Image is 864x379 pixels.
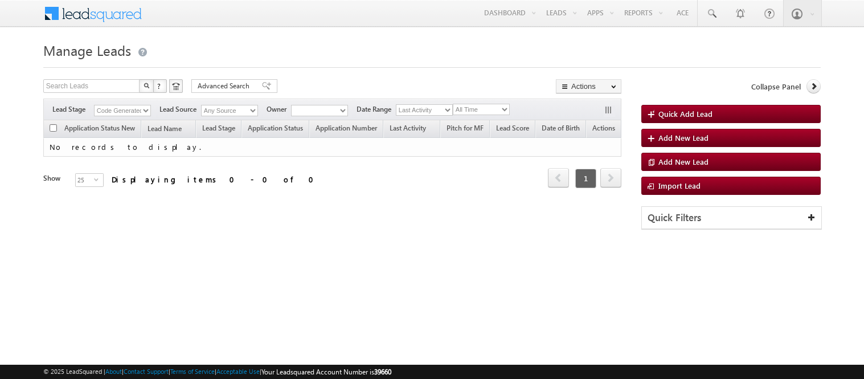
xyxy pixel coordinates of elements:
a: About [105,368,122,375]
a: next [600,169,621,188]
span: Quick Add Lead [658,109,713,119]
a: Last Activity [384,122,432,137]
span: Application Status New [64,124,135,132]
button: Actions [556,79,621,93]
input: Check all records [50,124,57,132]
span: © 2025 LeadSquared | | | | | [43,366,391,377]
span: Actions [587,122,621,137]
span: Date Range [357,104,396,115]
span: Owner [267,104,291,115]
span: Advanced Search [198,81,253,91]
a: Lead Score [490,122,535,137]
span: Your Leadsquared Account Number is [261,368,391,376]
div: Displaying items 0 - 0 of 0 [112,173,321,186]
a: Application Status [242,122,309,137]
span: Import Lead [658,181,701,190]
a: Acceptable Use [216,368,260,375]
span: Lead Stage [52,104,94,115]
a: prev [548,169,569,188]
a: Application Status New [59,122,141,137]
span: Pitch for MF [447,124,484,132]
a: Application Number [310,122,383,137]
a: Contact Support [124,368,169,375]
button: ? [153,79,167,93]
a: Lead Name [142,123,187,137]
span: Collapse Panel [751,81,801,92]
span: ? [157,81,162,91]
span: 1 [575,169,596,188]
a: Terms of Service [170,368,215,375]
div: Quick Filters [642,207,821,229]
span: Lead Score [496,124,529,132]
span: next [600,168,621,188]
a: Lead Stage [196,122,241,137]
a: Date of Birth [536,122,585,137]
span: 25 [76,174,94,186]
span: Application Number [316,124,377,132]
span: Date of Birth [542,124,580,132]
span: Manage Leads [43,41,131,59]
img: Search [144,83,149,88]
span: 39660 [374,368,391,376]
span: Add New Lead [658,133,709,142]
span: Add New Lead [658,157,709,166]
span: prev [548,168,569,188]
span: Lead Source [159,104,201,115]
span: select [94,177,103,182]
td: No records to display. [43,138,621,157]
div: Show [43,173,66,184]
span: Lead Stage [202,124,235,132]
a: Pitch for MF [441,122,489,137]
span: Application Status [248,124,303,132]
